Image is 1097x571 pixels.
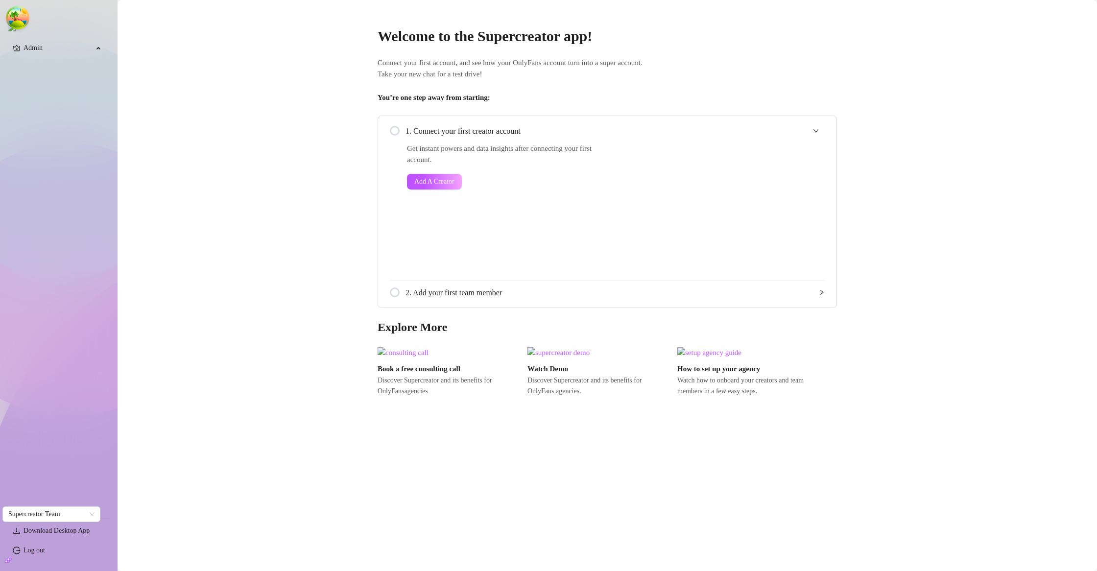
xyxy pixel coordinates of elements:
a: Book a free consulting callDiscover Supercreator and its benefits for OnlyFansagencies [378,347,520,397]
span: crown [13,44,21,52]
img: supercreator demo [527,347,669,359]
span: Watch how to onboard your creators and team members in a few easy steps. [677,375,819,397]
h3: Explore More [378,320,837,335]
a: Add A Creator [407,174,604,190]
span: collapsed [819,289,825,295]
span: Discover Supercreator and its benefits for OnlyFans agencies [378,375,520,397]
button: Add A Creator [407,174,462,190]
img: consulting call [378,347,520,359]
span: Discover Supercreator and its benefits for OnlyFans agencies. [527,375,669,397]
span: Connect your first account, and see how your OnlyFans account turn into a super account. Take you... [378,57,837,80]
a: Watch DemoDiscover Supercreator and its benefits for OnlyFans agencies. [527,347,669,397]
span: Add A Creator [414,178,454,186]
div: 2. Add your first team member [390,281,825,305]
span: download [13,527,21,535]
div: 1. Connect your first creator account [390,119,825,143]
span: build [5,557,12,564]
span: Download Desktop App [24,527,90,534]
h2: Welcome to the Supercreator app! [378,27,837,46]
a: Log out [24,547,45,554]
span: Get instant powers and data insights after connecting your first account. [407,143,604,166]
span: 2. Add your first team member [405,286,825,299]
span: Supercreator Team [8,507,95,522]
strong: How to set up your agency [677,365,760,373]
img: setup agency guide [677,347,819,359]
span: Admin [24,40,93,56]
button: Open Tanstack query devtools [8,8,27,27]
strong: Book a free consulting call [378,365,460,373]
span: 1. Connect your first creator account [405,125,825,137]
strong: Watch Demo [527,365,568,373]
a: How to set up your agencyWatch how to onboard your creators and team members in a few easy steps. [677,347,819,397]
strong: You’re one step away from starting: [378,94,490,101]
iframe: Add Creators [629,143,825,268]
span: expanded [813,128,819,134]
